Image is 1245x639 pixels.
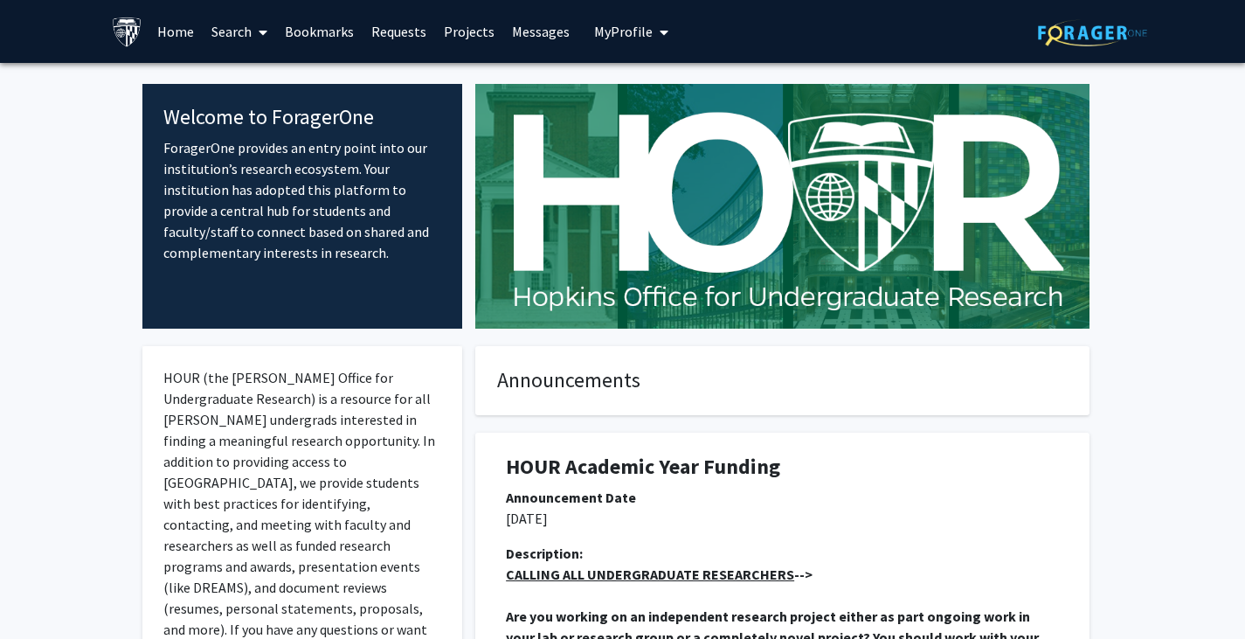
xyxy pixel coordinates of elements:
a: Home [149,1,203,62]
iframe: Chat [13,560,74,626]
strong: --> [506,566,813,583]
a: Projects [435,1,503,62]
p: ForagerOne provides an entry point into our institution’s research ecosystem. Your institution ha... [163,137,442,263]
img: Johns Hopkins University Logo [112,17,142,47]
h1: HOUR Academic Year Funding [506,455,1059,480]
u: CALLING ALL UNDERGRADUATE RESEARCHERS [506,566,794,583]
img: ForagerOne Logo [1038,19,1147,46]
a: Messages [503,1,578,62]
div: Announcement Date [506,487,1059,508]
a: Bookmarks [276,1,363,62]
span: My Profile [594,23,653,40]
a: Requests [363,1,435,62]
img: Cover Image [475,84,1089,329]
h4: Welcome to ForagerOne [163,105,442,130]
div: Description: [506,543,1059,564]
h4: Announcements [497,368,1068,393]
a: Search [203,1,276,62]
p: [DATE] [506,508,1059,529]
